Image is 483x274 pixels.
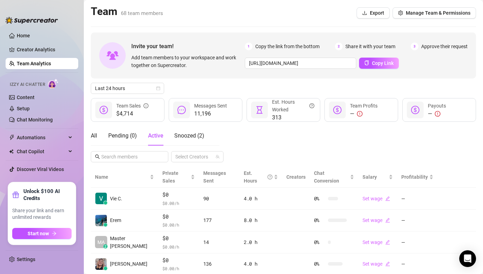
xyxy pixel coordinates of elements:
[108,132,137,140] div: Pending ( 0 )
[162,265,195,272] span: $ 0.00 /h
[411,43,418,50] span: 3
[203,238,235,246] div: 14
[177,106,186,114] span: message
[28,231,49,236] span: Start now
[17,166,64,172] a: Discover Viral Videos
[385,240,390,245] span: edit
[255,106,264,114] span: hourglass
[314,238,325,246] span: 0 %
[17,106,30,111] a: Setup
[255,43,320,50] span: Copy the link from the bottom
[162,170,178,184] span: Private Sales
[282,166,310,188] th: Creators
[397,210,438,232] td: —
[17,146,66,157] span: Chat Copilot
[10,81,45,88] span: Izzy AI Chatter
[428,103,446,109] span: Payouts
[421,43,468,50] span: Approve their request
[309,98,314,113] span: question-circle
[428,110,446,118] div: —
[17,117,53,123] a: Chat Monitoring
[52,231,57,236] span: arrow-right
[397,188,438,210] td: —
[203,216,235,224] div: 177
[12,207,72,221] span: Share your link and earn unlimited rewards
[17,61,51,66] a: Team Analytics
[95,154,100,159] span: search
[23,188,72,202] strong: Unlock $100 AI Credits
[357,111,363,117] span: exclamation-circle
[95,215,107,226] img: Erem
[370,10,384,16] span: Export
[244,260,278,268] div: 4.0 h
[95,83,160,94] span: Last 24 hours
[401,174,428,180] span: Profitability
[121,10,163,16] span: 68 team members
[17,95,35,100] a: Content
[203,195,235,202] div: 90
[148,132,163,139] span: Active
[362,10,367,15] span: download
[91,5,163,18] h2: Team
[9,135,15,140] span: thunderbolt
[12,191,19,198] span: gift
[398,10,403,15] span: setting
[314,260,325,268] span: 0 %
[100,106,108,114] span: dollar-circle
[345,43,395,50] span: Share it with your team
[162,200,195,207] span: $ 0.00 /h
[350,110,378,118] div: —
[357,7,390,18] button: Export
[203,260,235,268] div: 136
[103,244,108,249] div: z
[91,166,158,188] th: Name
[314,216,325,224] span: 0 %
[272,98,314,113] div: Est. Hours Worked
[95,193,107,204] img: Vie Castillo
[91,132,97,140] div: All
[215,155,220,159] span: team
[131,54,242,69] span: Add team members to your workspace and work together on Supercreator.
[95,173,148,181] span: Name
[110,260,147,268] span: [PERSON_NAME]
[162,191,195,199] span: $0
[162,221,195,228] span: $ 0.00 /h
[385,196,390,201] span: edit
[245,43,253,50] span: 1
[385,261,390,266] span: edit
[459,250,476,267] div: Open Intercom Messenger
[244,195,278,202] div: 4.0 h
[359,58,399,69] button: Copy Link
[397,231,438,253] td: —
[393,7,476,18] button: Manage Team & Permissions
[116,102,148,110] div: Team Sales
[372,60,394,66] span: Copy Link
[162,243,195,250] span: $ 0.00 /h
[156,86,160,90] span: calendar
[244,216,278,224] div: 8.0 h
[314,195,325,202] span: 0 %
[17,44,73,55] a: Creator Analytics
[363,239,390,245] a: Set wageedit
[350,103,378,109] span: Team Profits
[435,111,440,117] span: exclamation-circle
[6,17,58,24] img: logo-BBDzfeDw.svg
[244,169,272,185] div: Est. Hours
[411,106,419,114] span: dollar-circle
[110,235,154,250] span: Master [PERSON_NAME]
[272,113,314,122] span: 313
[363,261,390,267] a: Set wageedit
[194,103,227,109] span: Messages Sent
[335,43,343,50] span: 2
[101,153,159,161] input: Search members
[131,42,245,51] span: Invite your team!
[268,169,272,185] span: question-circle
[17,33,30,38] a: Home
[162,213,195,221] span: $0
[17,132,66,143] span: Automations
[244,238,278,246] div: 2.0 h
[363,196,390,201] a: Set wageedit
[9,149,14,154] img: Chat Copilot
[194,110,227,118] span: 11,196
[162,256,195,265] span: $0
